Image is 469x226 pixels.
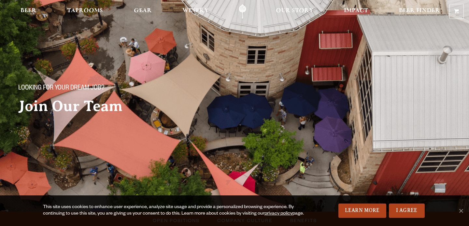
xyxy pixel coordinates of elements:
[130,4,156,19] a: Gear
[344,8,368,13] span: Impact
[272,4,318,19] a: Our Story
[395,4,444,19] a: Beer Finder
[182,8,208,13] span: Winery
[399,8,440,13] span: Beer Finder
[264,211,292,217] a: privacy policy
[458,207,464,214] span: No
[67,8,103,13] span: Taprooms
[338,204,386,218] a: Learn More
[389,204,425,218] a: I Agree
[230,4,255,19] a: Odell Home
[21,8,36,13] span: Beer
[18,98,221,114] h2: Join Our Team
[276,8,313,13] span: Our Story
[63,4,107,19] a: Taprooms
[134,8,152,13] span: Gear
[178,4,213,19] a: Winery
[16,4,41,19] a: Beer
[340,4,372,19] a: Impact
[43,204,305,217] div: This site uses cookies to enhance user experience, analyze site usage and provide a personalized ...
[18,84,104,93] span: Looking for your dream job?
